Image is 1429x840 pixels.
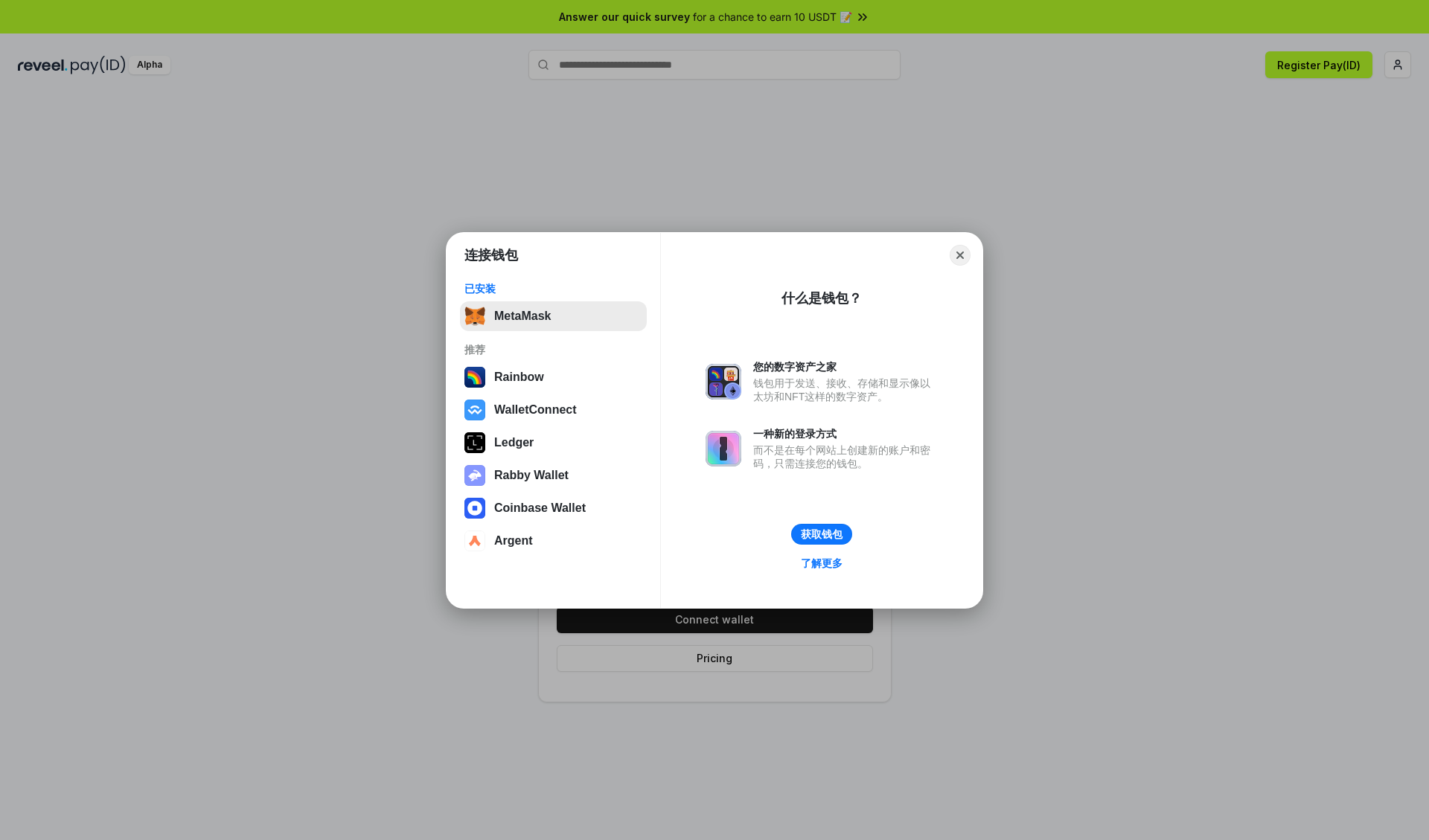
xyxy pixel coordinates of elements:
[801,557,843,570] div: 了解更多
[464,432,485,453] img: svg+xml,%3Csvg%20xmlns%3D%22http%3A%2F%2Fwww.w3.org%2F2000%2Fsvg%22%20width%3D%2228%22%20height%3...
[753,360,938,373] div: 您的数字资产之家
[494,403,577,417] div: WalletConnect
[950,245,971,266] button: Close
[464,246,518,264] h1: 连接钱包
[464,465,485,486] img: svg+xml,%3Csvg%20xmlns%3D%22http%3A%2F%2Fwww.w3.org%2F2000%2Fsvg%22%20fill%3D%22none%22%20viewBox...
[464,282,642,295] div: 已安装
[460,428,647,458] button: Ledger
[460,526,647,556] button: Argent
[464,498,485,519] img: svg+xml,%3Csvg%20width%3D%2228%22%20height%3D%2228%22%20viewBox%3D%220%200%2028%2028%22%20fill%3D...
[801,528,843,541] div: 获取钱包
[753,376,938,403] div: 钱包用于发送、接收、存储和显示像以太坊和NFT这样的数字资产。
[753,427,938,440] div: 一种新的登录方式
[494,469,569,482] div: Rabby Wallet
[460,362,647,392] button: Rainbow
[494,534,533,548] div: Argent
[460,493,647,523] button: Coinbase Wallet
[494,371,544,384] div: Rainbow
[464,400,485,420] img: svg+xml,%3Csvg%20width%3D%2228%22%20height%3D%2228%22%20viewBox%3D%220%200%2028%2028%22%20fill%3D...
[706,364,741,400] img: svg+xml,%3Csvg%20xmlns%3D%22http%3A%2F%2Fwww.w3.org%2F2000%2Fsvg%22%20fill%3D%22none%22%20viewBox...
[753,443,938,470] div: 而不是在每个网站上创建新的账户和密码，只需连接您的钱包。
[464,530,485,551] img: svg+xml,%3Csvg%20width%3D%2228%22%20height%3D%2228%22%20viewBox%3D%220%200%2028%2028%22%20fill%3D...
[460,395,647,425] button: WalletConnect
[494,436,534,449] div: Ledger
[781,289,862,307] div: 什么是钱包？
[791,524,852,545] button: 获取钱包
[792,554,851,573] a: 了解更多
[706,431,741,467] img: svg+xml,%3Csvg%20xmlns%3D%22http%3A%2F%2Fwww.w3.org%2F2000%2Fsvg%22%20fill%3D%22none%22%20viewBox...
[464,306,485,327] img: svg+xml,%3Csvg%20fill%3D%22none%22%20height%3D%2233%22%20viewBox%3D%220%200%2035%2033%22%20width%...
[464,343,642,356] div: 推荐
[460,461,647,490] button: Rabby Wallet
[494,310,551,323] div: MetaMask
[494,501,586,515] div: Coinbase Wallet
[460,301,647,331] button: MetaMask
[464,367,485,388] img: svg+xml,%3Csvg%20width%3D%22120%22%20height%3D%22120%22%20viewBox%3D%220%200%20120%20120%22%20fil...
